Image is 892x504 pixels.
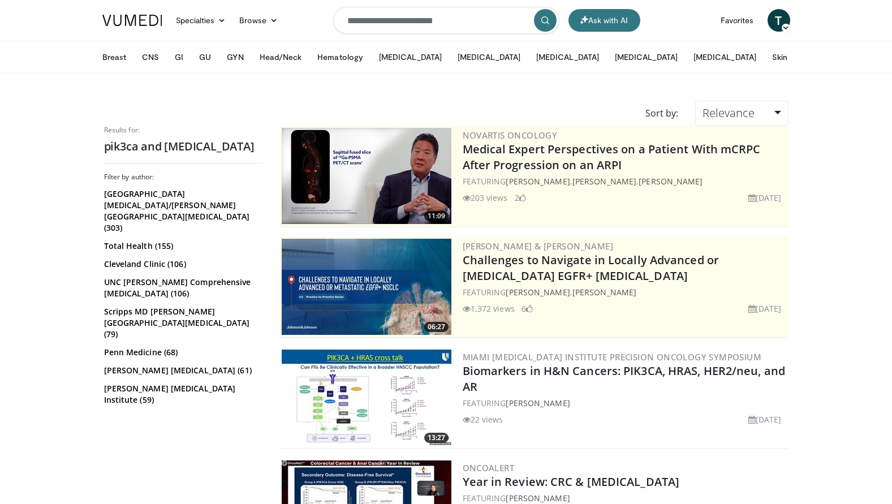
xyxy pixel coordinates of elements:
span: 06:27 [424,322,449,332]
a: 11:09 [282,128,451,224]
a: [GEOGRAPHIC_DATA][MEDICAL_DATA]/[PERSON_NAME][GEOGRAPHIC_DATA][MEDICAL_DATA] (303) [104,188,260,234]
button: Ask with AI [568,9,640,32]
button: [MEDICAL_DATA] [451,46,527,68]
button: Head/Neck [253,46,309,68]
button: GI [168,46,190,68]
a: [PERSON_NAME] [572,176,636,187]
a: Novartis Oncology [463,130,558,141]
button: [MEDICAL_DATA] [687,46,763,68]
a: Year in Review: CRC & [MEDICAL_DATA] [463,474,680,489]
button: Hematology [311,46,370,68]
a: Miami [MEDICAL_DATA] Institute Precision Oncology Symposium [463,351,762,363]
a: [PERSON_NAME] [506,176,570,187]
div: FEATURING , [463,286,786,298]
a: Biomarkers in H&N Cancers: PIK3CA, HRAS, HER2/neu, and AR [463,363,785,394]
button: GYN [220,46,250,68]
a: UNC [PERSON_NAME] Comprehensive [MEDICAL_DATA] (106) [104,277,260,299]
a: [PERSON_NAME] [639,176,703,187]
a: Favorites [714,9,761,32]
img: VuMedi Logo [102,15,162,26]
a: Specialties [169,9,233,32]
p: Results for: [104,126,262,135]
a: Cleveland Clinic (106) [104,259,260,270]
a: [PERSON_NAME] [MEDICAL_DATA] Institute (59) [104,383,260,406]
a: 13:27 [282,350,451,446]
span: 11:09 [424,211,449,221]
button: Breast [96,46,133,68]
a: T [768,9,790,32]
a: Challenges to Navigate in Locally Advanced or [MEDICAL_DATA] EGFR+ [MEDICAL_DATA] [463,252,719,283]
button: CNS [135,46,166,68]
a: Medical Expert Perspectives on a Patient With mCRPC After Progression on an ARPI [463,141,761,173]
a: Relevance [695,101,788,126]
button: [MEDICAL_DATA] [529,46,606,68]
a: [PERSON_NAME] [506,493,570,503]
span: 13:27 [424,433,449,443]
button: GU [192,46,218,68]
button: [MEDICAL_DATA] [608,46,684,68]
h2: pik3ca and [MEDICAL_DATA] [104,139,262,154]
button: Skin [765,46,794,68]
img: 7845151f-d172-4318-bbcf-4ab447089643.jpeg.300x170_q85_crop-smart_upscale.jpg [282,239,451,335]
div: FEATURING [463,492,786,504]
a: [PERSON_NAME] [MEDICAL_DATA] (61) [104,365,260,376]
li: 1,372 views [463,303,515,315]
a: Browse [232,9,285,32]
a: Scripps MD [PERSON_NAME][GEOGRAPHIC_DATA][MEDICAL_DATA] (79) [104,306,260,340]
li: [DATE] [748,192,782,204]
a: [PERSON_NAME] [506,398,570,408]
img: 918109e9-db38-4028-9578-5f15f4cfacf3.jpg.300x170_q85_crop-smart_upscale.jpg [282,128,451,224]
li: 6 [522,303,533,315]
input: Search topics, interventions [333,7,559,34]
a: [PERSON_NAME] [506,287,570,298]
li: [DATE] [748,303,782,315]
li: 2 [515,192,526,204]
img: 749da602-7e67-441b-960c-29983b9d2177.300x170_q85_crop-smart_upscale.jpg [282,350,451,446]
h3: Filter by author: [104,173,262,182]
div: FEATURING , , [463,175,786,187]
div: FEATURING [463,397,786,409]
li: 22 views [463,413,503,425]
div: Sort by: [637,101,687,126]
a: Total Health (155) [104,240,260,252]
a: [PERSON_NAME] [572,287,636,298]
li: [DATE] [748,413,782,425]
a: [PERSON_NAME] & [PERSON_NAME] [463,240,614,252]
button: [MEDICAL_DATA] [372,46,449,68]
a: OncoAlert [463,462,515,473]
li: 203 views [463,192,508,204]
a: 06:27 [282,239,451,335]
a: Penn Medicine (68) [104,347,260,358]
span: Relevance [703,105,755,120]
